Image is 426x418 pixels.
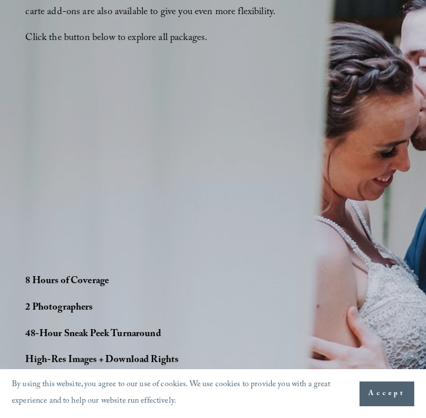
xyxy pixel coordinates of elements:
[25,31,207,47] span: Click the button below to explore all packages.
[25,353,178,369] strong: High-Res Images + Download Rights
[25,300,92,316] strong: 2 Photographers
[360,381,414,406] button: Accept
[12,377,348,410] p: By using this website, you agree to our use of cookies. We use cookies to provide you with a grea...
[368,388,405,400] span: Accept
[25,327,161,343] strong: 48-Hour Sneak Peek Turnaround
